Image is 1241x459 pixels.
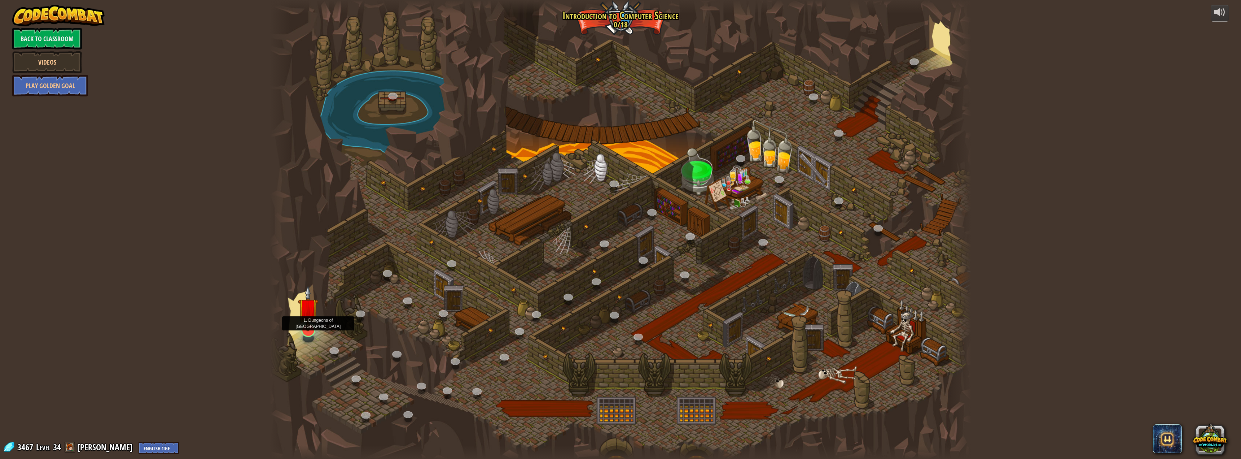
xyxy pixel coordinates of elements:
a: Back to Classroom [12,28,82,49]
a: Videos [12,51,82,73]
button: Adjust volume [1211,5,1229,22]
span: 3467 [17,441,35,453]
img: level-banner-unstarted.png [298,285,318,332]
a: [PERSON_NAME] [77,441,135,453]
img: CodeCombat - Learn how to code by playing a game [12,5,105,26]
span: Level [36,441,51,453]
span: 34 [53,441,61,453]
a: Play Golden Goal [12,75,88,96]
